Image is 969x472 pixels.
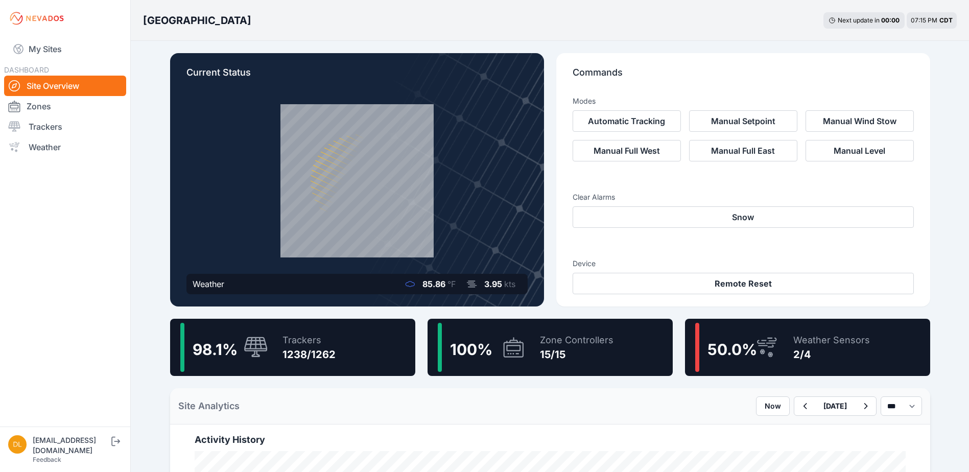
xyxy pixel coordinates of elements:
[806,140,914,161] button: Manual Level
[911,16,937,24] span: 07:15 PM
[4,65,49,74] span: DASHBOARD
[573,206,914,228] button: Snow
[422,279,445,289] span: 85.86
[450,340,492,359] span: 100 %
[939,16,953,24] span: CDT
[178,399,240,413] h2: Site Analytics
[143,13,251,28] h3: [GEOGRAPHIC_DATA]
[573,273,914,294] button: Remote Reset
[195,433,906,447] h2: Activity History
[4,76,126,96] a: Site Overview
[689,140,797,161] button: Manual Full East
[193,278,224,290] div: Weather
[186,65,528,88] p: Current Status
[447,279,456,289] span: °F
[282,333,336,347] div: Trackers
[8,10,65,27] img: Nevados
[573,140,681,161] button: Manual Full West
[8,435,27,454] img: dlay@prim.com
[4,96,126,116] a: Zones
[707,340,757,359] span: 50.0 %
[756,396,790,416] button: Now
[573,192,914,202] h3: Clear Alarms
[170,319,415,376] a: 98.1%Trackers1238/1262
[4,116,126,137] a: Trackers
[793,347,870,362] div: 2/4
[4,37,126,61] a: My Sites
[689,110,797,132] button: Manual Setpoint
[33,456,61,463] a: Feedback
[143,7,251,34] nav: Breadcrumb
[881,16,900,25] div: 00 : 00
[573,65,914,88] p: Commands
[4,137,126,157] a: Weather
[540,333,613,347] div: Zone Controllers
[484,279,502,289] span: 3.95
[838,16,880,24] span: Next update in
[428,319,673,376] a: 100%Zone Controllers15/15
[193,340,238,359] span: 98.1 %
[573,96,596,106] h3: Modes
[33,435,109,456] div: [EMAIL_ADDRESS][DOMAIN_NAME]
[685,319,930,376] a: 50.0%Weather Sensors2/4
[540,347,613,362] div: 15/15
[806,110,914,132] button: Manual Wind Stow
[573,110,681,132] button: Automatic Tracking
[815,397,855,415] button: [DATE]
[504,279,515,289] span: kts
[282,347,336,362] div: 1238/1262
[793,333,870,347] div: Weather Sensors
[573,258,914,269] h3: Device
